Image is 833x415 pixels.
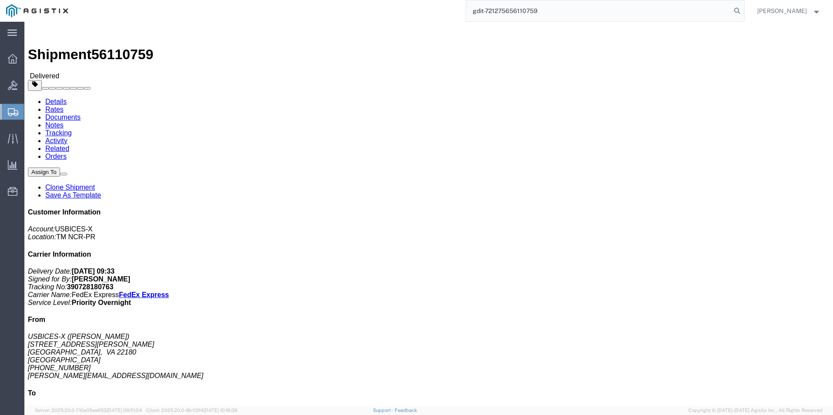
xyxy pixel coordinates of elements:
img: logo [6,4,68,17]
span: [DATE] 09:51:04 [107,408,142,413]
span: Mitchell Mattocks [757,6,807,16]
span: Client: 2025.20.0-8b113f4 [146,408,237,413]
span: Server: 2025.20.0-710e05ee653 [35,408,142,413]
button: [PERSON_NAME] [757,6,821,16]
a: Support [373,408,395,413]
input: Search for shipment number, reference number [466,0,731,21]
span: Copyright © [DATE]-[DATE] Agistix Inc., All Rights Reserved [688,407,823,414]
a: Feedback [395,408,417,413]
iframe: FS Legacy Container [24,22,833,406]
span: [DATE] 10:16:38 [203,408,237,413]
